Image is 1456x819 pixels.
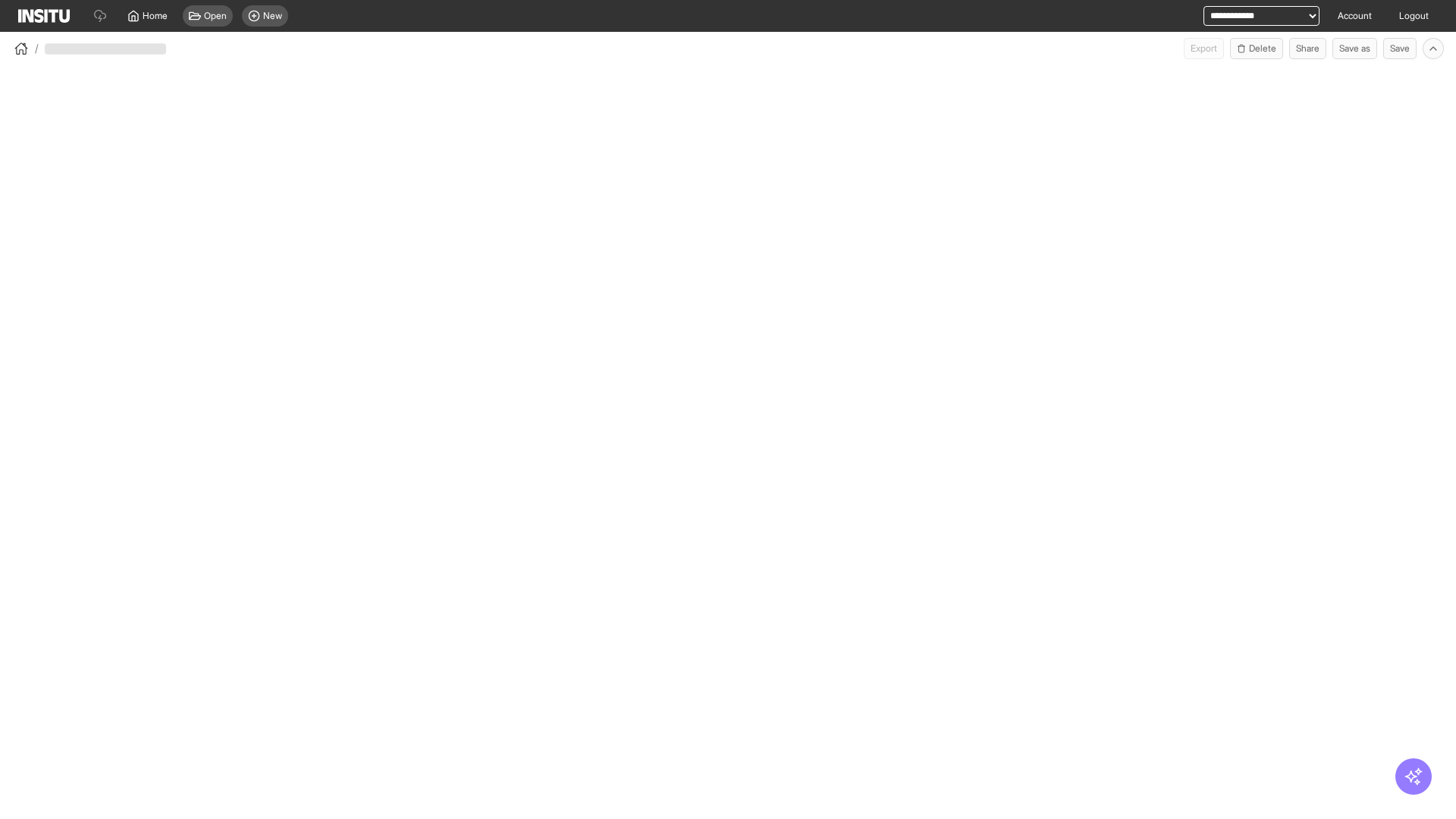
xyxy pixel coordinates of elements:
[1332,38,1377,59] button: Save as
[204,10,227,22] span: Open
[1184,38,1224,59] button: Export
[1230,38,1283,59] button: Delete
[35,41,39,56] span: /
[12,39,39,58] button: /
[1289,38,1326,59] button: Share
[1383,38,1417,59] button: Save
[143,10,168,22] span: Home
[263,10,282,22] span: New
[1184,38,1224,59] span: Can currently only export from Insights reports.
[18,9,70,23] img: Logo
